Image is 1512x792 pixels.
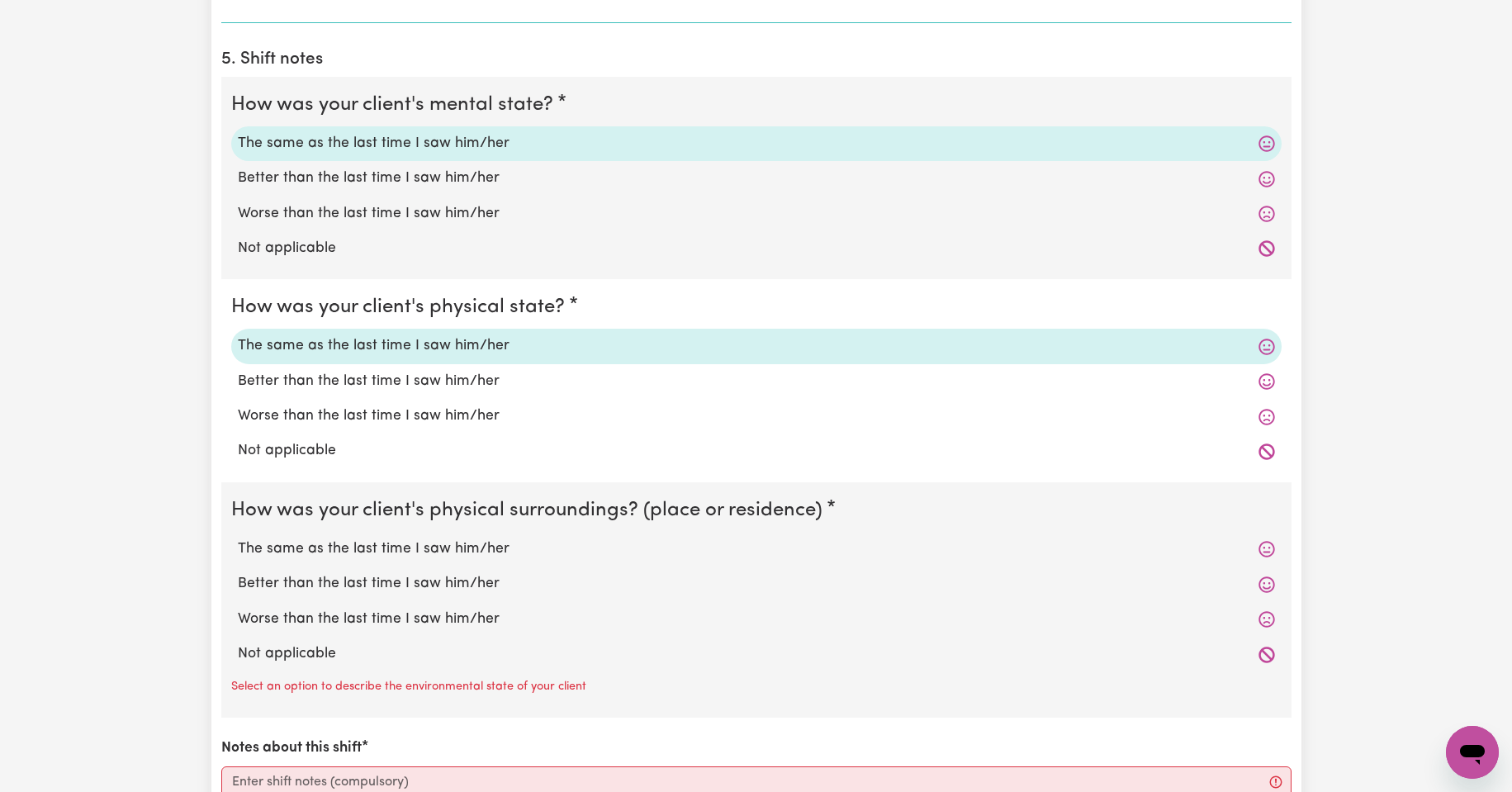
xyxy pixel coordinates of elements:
[238,609,1275,630] label: Worse than the last time I saw him/her
[1446,726,1499,779] iframe: Button to launch messaging window
[238,168,1275,189] label: Better than the last time I saw him/her
[238,643,1275,665] label: Not applicable
[238,133,1275,154] label: The same as the last time I saw him/her
[221,50,1292,70] h2: 5. Shift notes
[221,737,362,759] label: Notes about this shift
[231,496,829,525] legend: How was your client's physical surroundings? (place or residence)
[238,371,1275,392] label: Better than the last time I saw him/her
[238,203,1275,225] label: Worse than the last time I saw him/her
[238,538,1275,560] label: The same as the last time I saw him/her
[238,238,1275,259] label: Not applicable
[238,335,1275,357] label: The same as the last time I saw him/her
[238,405,1275,427] label: Worse than the last time I saw him/her
[238,573,1275,595] label: Better than the last time I saw him/her
[231,292,571,322] legend: How was your client's physical state?
[231,90,560,120] legend: How was your client's mental state?
[238,440,1275,462] label: Not applicable
[231,678,586,696] p: Select an option to describe the environmental state of your client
